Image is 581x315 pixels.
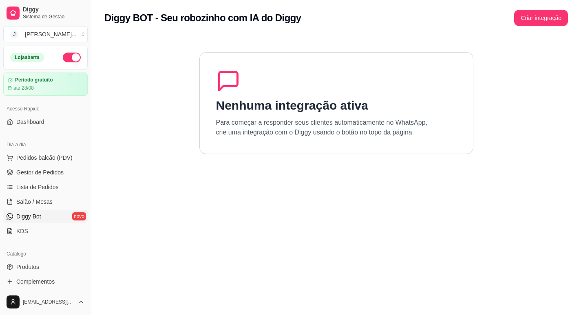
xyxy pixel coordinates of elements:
h1: Nenhuma integração ativa [216,98,368,113]
div: [PERSON_NAME] ... [25,30,77,38]
span: Pedidos balcão (PDV) [16,154,73,162]
span: Dashboard [16,118,44,126]
article: Período gratuito [15,77,53,83]
button: Alterar Status [63,53,81,62]
a: KDS [3,225,88,238]
button: Pedidos balcão (PDV) [3,151,88,164]
div: Dia a dia [3,138,88,151]
button: [EMAIL_ADDRESS][DOMAIN_NAME] [3,292,88,312]
a: Diggy Botnovo [3,210,88,223]
a: Salão / Mesas [3,195,88,208]
span: J [10,30,18,38]
div: Acesso Rápido [3,102,88,115]
button: Criar integração [514,10,568,26]
a: Dashboard [3,115,88,128]
a: DiggySistema de Gestão [3,3,88,23]
a: Lista de Pedidos [3,181,88,194]
span: Diggy Bot [16,212,41,220]
a: Período gratuitoaté 28/08 [3,73,88,96]
span: Gestor de Pedidos [16,168,64,176]
a: Produtos [3,260,88,273]
span: Diggy [23,6,84,13]
h2: Diggy BOT - Seu robozinho com IA do Diggy [104,11,301,24]
span: Lista de Pedidos [16,183,59,191]
article: até 28/08 [13,85,34,91]
button: Select a team [3,26,88,42]
a: Complementos [3,275,88,288]
div: Loja aberta [10,53,44,62]
span: Salão / Mesas [16,198,53,206]
a: Gestor de Pedidos [3,166,88,179]
span: Produtos [16,263,39,271]
div: Catálogo [3,247,88,260]
span: KDS [16,227,28,235]
span: Sistema de Gestão [23,13,84,20]
p: Para começar a responder seus clientes automaticamente no WhatsApp, crie uma integração com o Dig... [216,118,428,137]
span: Complementos [16,278,55,286]
span: [EMAIL_ADDRESS][DOMAIN_NAME] [23,299,75,305]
